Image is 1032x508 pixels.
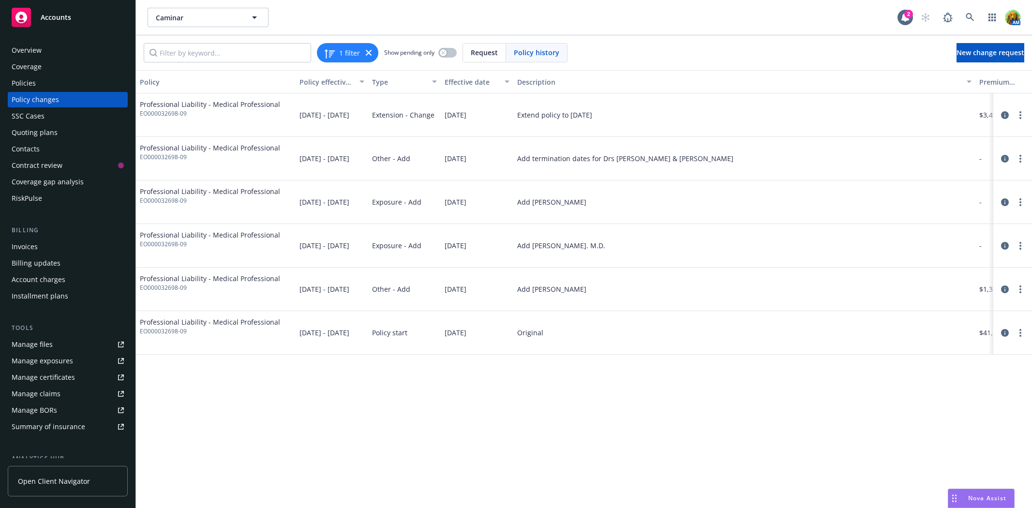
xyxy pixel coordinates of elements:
[517,77,961,87] div: Description
[471,47,498,58] span: Request
[368,70,441,93] button: Type
[140,327,280,336] span: EO000032698-09
[1015,109,1026,121] a: more
[140,186,280,196] span: Professional Liability - Medical Professional
[8,353,128,369] a: Manage exposures
[41,14,71,21] span: Accounts
[144,43,311,62] input: Filter by keyword...
[299,328,349,338] span: [DATE] - [DATE]
[968,494,1006,502] span: Nova Assist
[12,419,85,434] div: Summary of insurance
[140,99,280,109] span: Professional Liability - Medical Professional
[12,191,42,206] div: RiskPulse
[12,288,68,304] div: Installment plans
[8,323,128,333] div: Tools
[445,284,466,294] span: [DATE]
[904,10,913,18] div: 2
[8,288,128,304] a: Installment plans
[372,240,421,251] span: Exposure - Add
[140,196,280,205] span: EO000032698-09
[983,8,1002,27] a: Switch app
[299,284,349,294] span: [DATE] - [DATE]
[12,255,60,271] div: Billing updates
[12,174,84,190] div: Coverage gap analysis
[8,125,128,140] a: Quoting plans
[938,8,957,27] a: Report a Bug
[445,77,499,87] div: Effective date
[957,43,1024,62] a: New change request
[12,337,53,352] div: Manage files
[979,110,1010,120] span: $3,493.00
[999,284,1011,295] a: circleInformation
[8,191,128,206] a: RiskPulse
[299,110,349,120] span: [DATE] - [DATE]
[979,284,1010,294] span: $1,310.00
[957,48,1024,57] span: New change request
[8,403,128,418] a: Manage BORs
[12,141,40,157] div: Contacts
[8,108,128,124] a: SSC Cases
[948,489,960,508] div: Drag to move
[517,240,605,251] div: Add [PERSON_NAME]. M.D.
[916,8,935,27] a: Start snowing
[517,284,586,294] div: Add [PERSON_NAME]
[12,108,45,124] div: SSC Cases
[12,239,38,254] div: Invoices
[999,109,1011,121] a: circleInformation
[12,43,42,58] div: Overview
[999,196,1011,208] a: circleInformation
[8,337,128,352] a: Manage files
[136,70,296,93] button: Policy
[445,240,466,251] span: [DATE]
[999,153,1011,164] a: circleInformation
[140,284,280,292] span: EO000032698-09
[140,77,292,87] div: Policy
[1005,10,1020,25] img: photo
[12,370,75,385] div: Manage certificates
[299,77,354,87] div: Policy effective dates
[1015,327,1026,339] a: more
[8,75,128,91] a: Policies
[999,327,1011,339] a: circleInformation
[140,240,280,249] span: EO000032698-09
[372,328,407,338] span: Policy start
[960,8,980,27] a: Search
[140,273,280,284] span: Professional Liability - Medical Professional
[8,239,128,254] a: Invoices
[8,386,128,402] a: Manage claims
[445,110,466,120] span: [DATE]
[8,59,128,75] a: Coverage
[384,48,434,57] span: Show pending only
[372,153,410,164] span: Other - Add
[1015,153,1026,164] a: more
[8,272,128,287] a: Account charges
[1015,240,1026,252] a: more
[372,77,426,87] div: Type
[8,4,128,31] a: Accounts
[156,13,239,23] span: Caminar
[299,197,349,207] span: [DATE] - [DATE]
[339,48,360,58] span: 1 filter
[140,143,280,153] span: Professional Liability - Medical Professional
[140,109,280,118] span: EO000032698-09
[979,153,982,164] span: -
[140,153,280,162] span: EO000032698-09
[445,328,466,338] span: [DATE]
[372,284,410,294] span: Other - Add
[445,153,466,164] span: [DATE]
[517,328,543,338] div: Original
[12,272,65,287] div: Account charges
[8,43,128,58] a: Overview
[441,70,513,93] button: Effective date
[517,110,592,120] div: Extend policy to [DATE]
[12,403,57,418] div: Manage BORs
[8,225,128,235] div: Billing
[445,197,466,207] span: [DATE]
[8,370,128,385] a: Manage certificates
[8,419,128,434] a: Summary of insurance
[517,153,733,164] div: Add termination dates for Drs [PERSON_NAME] & [PERSON_NAME]
[514,47,559,58] span: Policy history
[12,92,59,107] div: Policy changes
[8,141,128,157] a: Contacts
